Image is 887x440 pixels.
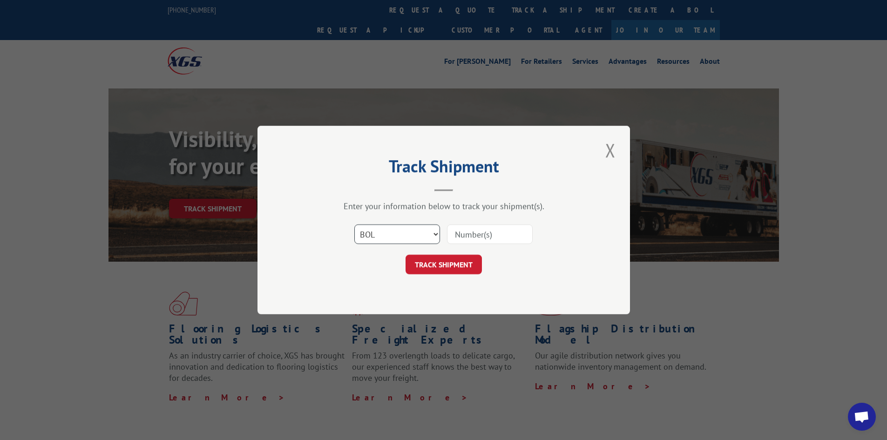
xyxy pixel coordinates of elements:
[848,403,876,431] a: Open chat
[447,224,533,244] input: Number(s)
[603,137,618,163] button: Close modal
[406,255,482,274] button: TRACK SHIPMENT
[304,160,583,177] h2: Track Shipment
[304,201,583,211] div: Enter your information below to track your shipment(s).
